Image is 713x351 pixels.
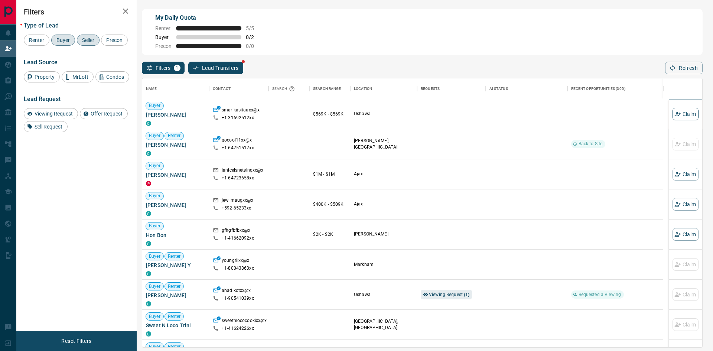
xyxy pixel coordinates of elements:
[142,78,209,99] div: Name
[188,62,244,74] button: Lead Transfers
[95,71,129,82] div: Condos
[673,198,699,211] button: Claim
[673,108,699,120] button: Claim
[24,108,78,119] div: Viewing Request
[146,261,205,269] span: [PERSON_NAME] Y
[222,325,254,332] p: +1- 41624226xx
[146,271,151,276] div: condos.ca
[146,292,205,299] span: [PERSON_NAME]
[246,43,262,49] span: 0 / 0
[222,175,254,181] p: +1- 64723658xx
[246,34,262,40] span: 0 / 2
[155,34,172,40] span: Buyer
[429,292,470,297] span: Viewing Request
[70,74,91,80] span: MrLoft
[24,59,58,66] span: Lead Source
[146,171,205,179] span: [PERSON_NAME]
[222,257,250,265] p: youngrilxx@x
[354,231,413,237] p: [PERSON_NAME]
[417,78,486,99] div: Requests
[222,167,263,175] p: janicelsnetsingxx@x
[24,22,59,29] span: Type of Lead
[155,13,262,22] p: My Daily Quota
[146,231,205,239] span: Hon Bon
[354,78,372,99] div: Location
[146,313,163,320] span: Buyer
[213,78,231,99] div: Contact
[77,35,100,46] div: Seller
[665,62,703,74] button: Refresh
[54,37,72,43] span: Buyer
[146,163,163,169] span: Buyer
[165,313,184,320] span: Renter
[222,145,254,151] p: +1- 64751517xx
[175,65,180,71] span: 1
[24,7,129,16] h2: Filters
[32,74,57,80] span: Property
[32,124,65,130] span: Sell Request
[62,71,94,82] div: MrLoft
[146,344,163,350] span: Buyer
[146,301,151,306] div: condos.ca
[272,78,297,99] div: Search
[222,287,251,295] p: ahad.kotxx@x
[222,137,252,145] p: gocool11xx@x
[146,103,163,109] span: Buyer
[88,111,125,117] span: Offer Request
[146,223,163,229] span: Buyer
[80,108,128,119] div: Offer Request
[354,201,413,207] p: Ajax
[222,295,254,302] p: +1- 90541039xx
[146,141,205,149] span: [PERSON_NAME]
[165,133,184,139] span: Renter
[673,168,699,181] button: Claim
[155,43,172,49] span: Precon
[26,37,47,43] span: Renter
[24,95,61,103] span: Lead Request
[313,231,346,238] p: $2K - $2K
[421,78,440,99] div: Requests
[576,141,606,147] span: Back to Site
[146,193,163,199] span: Buyer
[165,344,184,350] span: Renter
[313,171,346,178] p: $1M - $1M
[146,283,163,290] span: Buyer
[24,35,49,46] div: Renter
[146,78,157,99] div: Name
[146,211,151,216] div: condos.ca
[354,138,413,150] p: [PERSON_NAME], [GEOGRAPHIC_DATA]
[146,111,205,118] span: [PERSON_NAME]
[146,201,205,209] span: [PERSON_NAME]
[222,107,260,115] p: smarikasitauxx@x
[673,228,699,241] button: Claim
[146,331,151,337] div: condos.ca
[146,121,151,126] div: condos.ca
[354,292,413,298] p: Oshawa
[24,121,68,132] div: Sell Request
[464,292,469,297] strong: ( 1 )
[146,322,205,329] span: Sweet N Loco Trini
[246,25,262,31] span: 5 / 5
[24,71,60,82] div: Property
[146,133,163,139] span: Buyer
[222,197,254,205] p: jew_maugxx@x
[222,265,254,272] p: +1- 80043863xx
[222,205,251,211] p: +592- 65233xx
[32,111,75,117] span: Viewing Request
[56,335,96,347] button: Reset Filters
[104,37,125,43] span: Precon
[313,201,346,208] p: $400K - $509K
[222,227,251,235] p: gfhgfbfbxx@x
[354,171,413,177] p: Ajax
[79,37,97,43] span: Seller
[146,241,151,246] div: condos.ca
[313,111,346,117] p: $569K - $569K
[222,235,254,241] p: +1- 41662092xx
[354,318,413,331] p: [GEOGRAPHIC_DATA], [GEOGRAPHIC_DATA]
[222,318,267,325] p: sweetnlococookixx@x
[576,292,624,298] span: Requested a Viewing
[489,78,508,99] div: AI Status
[146,253,163,260] span: Buyer
[101,35,128,46] div: Precon
[165,253,184,260] span: Renter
